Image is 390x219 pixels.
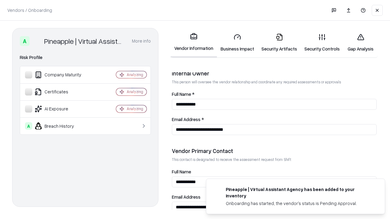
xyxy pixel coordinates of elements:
div: Pineapple | Virtual Assistant Agency [44,36,125,46]
div: AI Exposure [25,105,98,113]
a: Security Artifacts [258,29,301,57]
div: Onboarding has started, the vendor's status is Pending Approval. [226,200,370,207]
p: This person will oversee the vendor relationship and coordinate any required assessments or appro... [172,79,377,85]
div: Company Maturity [25,71,98,78]
div: Vendor Primary Contact [172,147,377,155]
a: Business Impact [217,29,258,57]
div: Pineapple | Virtual Assistant Agency has been added to your inventory [226,186,370,199]
div: Risk Profile [20,54,151,61]
div: A [20,36,30,46]
button: More info [132,36,151,47]
p: Vendors / Onboarding [7,7,52,13]
label: Full Name [172,169,377,174]
div: Analyzing [127,106,143,111]
div: Analyzing [127,72,143,77]
img: Pineapple | Virtual Assistant Agency [32,36,42,46]
p: This contact is designated to receive the assessment request from Shift [172,157,377,162]
div: A [25,122,32,130]
label: Email Address [172,195,377,199]
div: Certificates [25,88,98,96]
div: Analyzing [127,89,143,94]
img: trypineapple.com [214,186,221,193]
a: Security Controls [301,29,343,57]
a: Gap Analysis [343,29,378,57]
label: Email Address * [172,117,377,122]
a: Vendor Information [171,28,217,57]
div: Internal Owner [172,70,377,77]
label: Full Name * [172,92,377,96]
div: Breach History [25,122,98,130]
